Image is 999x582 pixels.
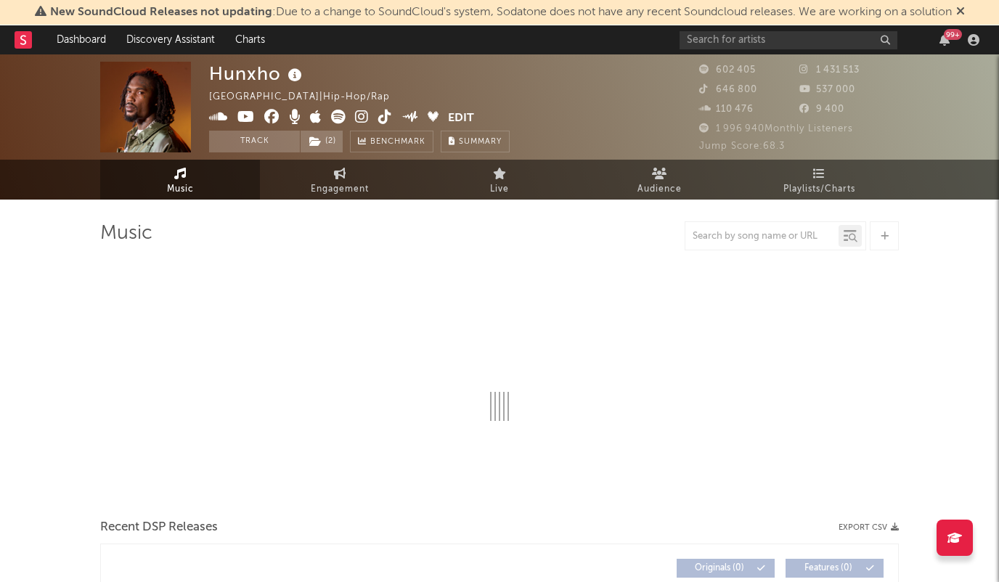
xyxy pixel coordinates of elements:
span: Summary [459,138,502,146]
input: Search for artists [680,31,897,49]
a: Charts [225,25,275,54]
a: Live [420,160,579,200]
span: Jump Score: 68.3 [699,142,785,151]
span: ( 2 ) [300,131,343,152]
div: [GEOGRAPHIC_DATA] | Hip-Hop/Rap [209,89,407,106]
span: 646 800 [699,85,757,94]
a: Engagement [260,160,420,200]
button: Track [209,131,300,152]
button: Features(0) [786,559,884,578]
span: 602 405 [699,65,756,75]
button: Originals(0) [677,559,775,578]
div: Hunxho [209,62,306,86]
button: Edit [448,110,474,128]
span: Features ( 0 ) [795,564,862,573]
span: : Due to a change to SoundCloud's system, Sodatone does not have any recent Soundcloud releases. ... [50,7,952,18]
span: Benchmark [370,134,425,151]
span: 1 431 513 [799,65,860,75]
div: 99 + [944,29,962,40]
span: Dismiss [956,7,965,18]
a: Dashboard [46,25,116,54]
span: Live [490,181,509,198]
span: New SoundCloud Releases not updating [50,7,272,18]
span: 1 996 940 Monthly Listeners [699,124,853,134]
a: Playlists/Charts [739,160,899,200]
button: 99+ [939,34,950,46]
span: Audience [637,181,682,198]
button: Summary [441,131,510,152]
button: (2) [301,131,343,152]
a: Discovery Assistant [116,25,225,54]
span: 110 476 [699,104,754,114]
a: Benchmark [350,131,433,152]
span: Playlists/Charts [783,181,855,198]
span: Music [167,181,194,198]
span: 537 000 [799,85,855,94]
a: Audience [579,160,739,200]
span: Engagement [311,181,369,198]
span: Originals ( 0 ) [686,564,753,573]
input: Search by song name or URL [685,231,839,242]
a: Music [100,160,260,200]
button: Export CSV [839,523,899,532]
span: 9 400 [799,104,844,114]
span: Recent DSP Releases [100,519,218,536]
